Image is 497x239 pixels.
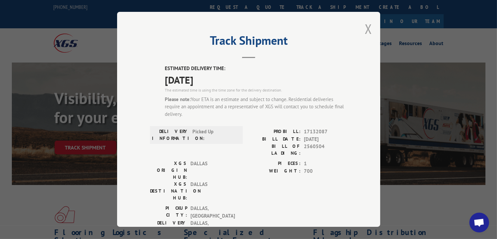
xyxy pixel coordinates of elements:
button: Close modal [365,20,372,38]
span: 1 [304,160,347,168]
label: DELIVERY CITY: [150,220,187,234]
div: The estimated time is using the time zone for the delivery destination. [165,87,347,93]
strong: Please note: [165,96,191,102]
span: DALLAS , [GEOGRAPHIC_DATA] [190,220,235,234]
label: WEIGHT: [249,168,301,175]
div: Open chat [469,213,489,232]
label: DELIVERY INFORMATION: [152,128,189,142]
span: DALLAS [190,181,235,201]
label: BILL DATE: [249,136,301,143]
span: DALLAS , [GEOGRAPHIC_DATA] [190,205,235,220]
label: XGS DESTINATION HUB: [150,181,187,201]
span: [DATE] [304,136,347,143]
span: [DATE] [165,72,347,87]
span: 2560504 [304,143,347,157]
span: 17132087 [304,128,347,136]
span: Picked Up [192,128,237,142]
label: PIECES: [249,160,301,168]
label: PICKUP CITY: [150,205,187,220]
span: DALLAS [190,160,235,181]
label: XGS ORIGIN HUB: [150,160,187,181]
label: BILL OF LADING: [249,143,301,157]
label: PROBILL: [249,128,301,136]
label: ESTIMATED DELIVERY TIME: [165,65,347,72]
h2: Track Shipment [150,36,347,48]
span: 700 [304,168,347,175]
div: Your ETA is an estimate and subject to change. Residential deliveries require an appointment and ... [165,96,347,118]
